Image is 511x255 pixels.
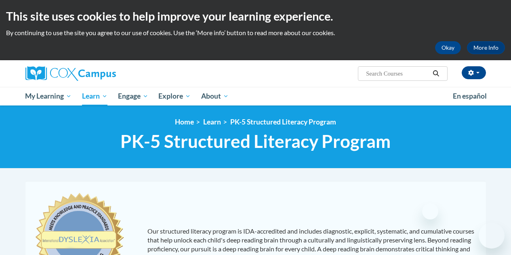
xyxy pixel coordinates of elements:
a: Home [175,118,194,126]
span: About [201,91,229,101]
a: En español [448,88,492,105]
p: By continuing to use the site you agree to our use of cookies. Use the ‘More info’ button to read... [6,28,505,37]
h2: This site uses cookies to help improve your learning experience. [6,8,505,24]
iframe: Close message [422,203,438,219]
span: Engage [118,91,148,101]
input: Search Courses [365,69,430,78]
a: Learn [203,118,221,126]
button: Okay [435,41,461,54]
span: En español [453,92,487,100]
a: Cox Campus [25,66,171,81]
img: Cox Campus [25,66,116,81]
a: My Learning [20,87,77,105]
button: Search [430,69,442,78]
span: PK-5 Structured Literacy Program [120,131,391,152]
span: Learn [82,91,107,101]
div: Main menu [19,87,492,105]
a: Learn [77,87,113,105]
a: Engage [113,87,154,105]
span: My Learning [25,91,71,101]
iframe: Button to launch messaging window [479,223,505,249]
span: Explore [158,91,191,101]
a: More Info [467,41,505,54]
a: PK-5 Structured Literacy Program [230,118,336,126]
button: Account Settings [462,66,486,79]
a: About [196,87,234,105]
a: Explore [153,87,196,105]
